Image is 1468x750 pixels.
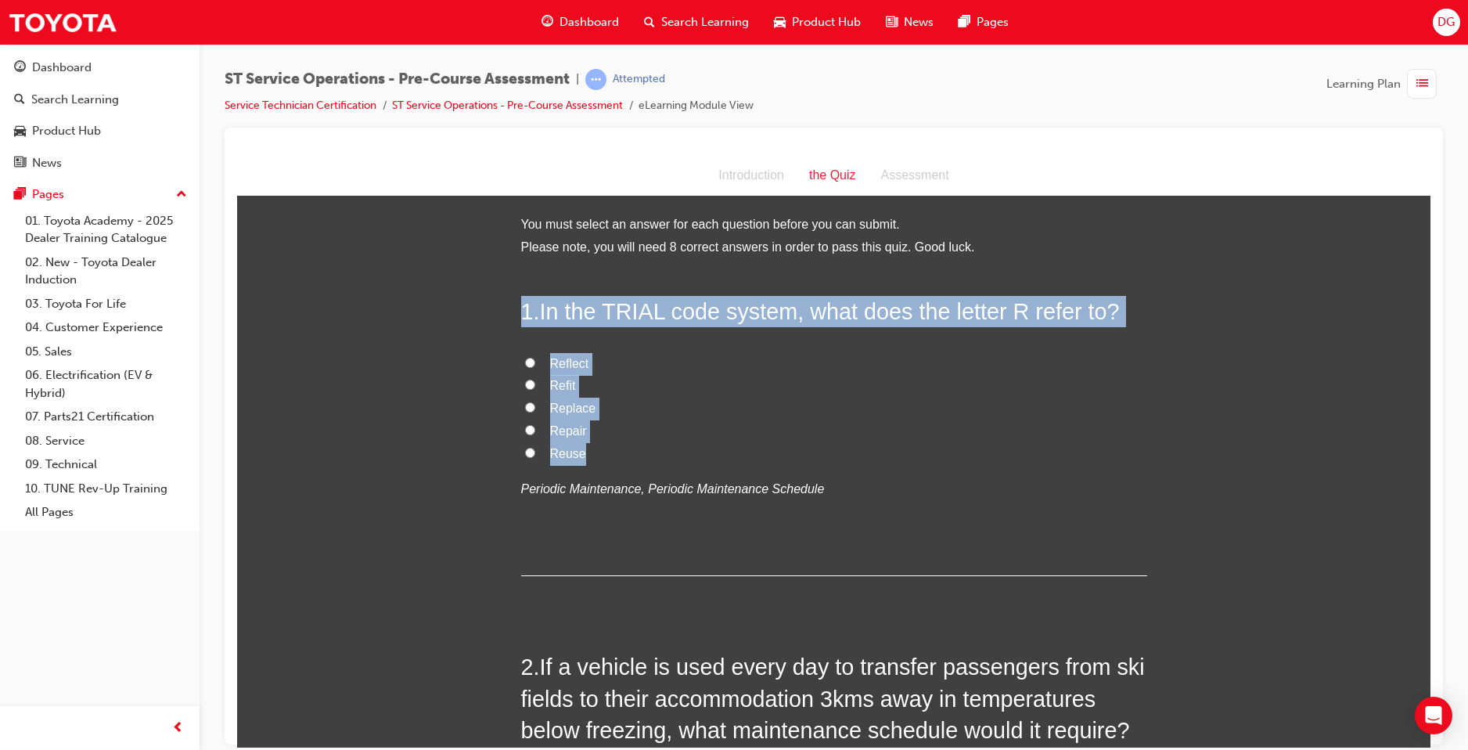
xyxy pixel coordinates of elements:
[1416,74,1428,94] span: list-icon
[977,13,1009,31] span: Pages
[904,13,934,31] span: News
[225,70,570,88] span: ST Service Operations - Pre-Course Assessment
[31,91,119,109] div: Search Learning
[1326,69,1443,99] button: Learning Plan
[313,269,350,282] span: Repair
[585,69,606,90] span: learningRecordVerb_ATTEMPT-icon
[6,180,193,209] button: Pages
[313,291,349,305] span: Reuse
[19,363,193,405] a: 06. Electrification (EV & Hybrid)
[19,251,193,292] a: 02. New - Toyota Dealer Induction
[19,429,193,453] a: 08. Service
[284,326,588,340] em: Periodic Maintenance, Periodic Maintenance Schedule
[303,143,883,168] span: In the TRIAL code system, what does the letter R refer to?
[792,13,861,31] span: Product Hub
[288,224,298,234] input: Refit
[1415,697,1452,734] div: Open Intercom Messenger
[14,188,26,202] span: pages-icon
[559,13,619,31] span: Dashboard
[6,53,193,82] a: Dashboard
[19,405,193,429] a: 07. Parts21 Certification
[284,496,910,590] h2: 2 .
[661,13,749,31] span: Search Learning
[542,13,553,32] span: guage-icon
[6,85,193,114] a: Search Learning
[14,93,25,107] span: search-icon
[288,292,298,302] input: Reuse
[19,316,193,340] a: 04. Customer Experience
[639,97,754,115] li: eLearning Module View
[8,5,117,40] img: Trak
[1437,13,1455,31] span: DG
[284,58,910,81] li: You must select an answer for each question before you can submit.
[313,223,339,236] span: Refit
[225,99,376,112] a: Service Technician Certification
[288,247,298,257] input: Replace
[19,292,193,316] a: 03. Toyota For Life
[19,340,193,364] a: 05. Sales
[176,185,187,205] span: up-icon
[631,6,761,38] a: search-iconSearch Learning
[14,61,26,75] span: guage-icon
[392,99,623,112] a: ST Service Operations - Pre-Course Assessment
[631,9,725,31] div: Assessment
[288,202,298,212] input: Reflect
[313,246,359,259] span: Replace
[774,13,786,32] span: car-icon
[886,13,898,32] span: news-icon
[873,6,946,38] a: news-iconNews
[959,13,970,32] span: pages-icon
[761,6,873,38] a: car-iconProduct Hub
[284,81,910,103] li: Please note, you will need 8 correct answers in order to pass this quiz. Good luck.
[19,500,193,525] a: All Pages
[19,477,193,501] a: 10. TUNE Rev-Up Training
[529,6,631,38] a: guage-iconDashboard
[14,124,26,139] span: car-icon
[644,13,655,32] span: search-icon
[284,499,908,587] span: If a vehicle is used every day to transfer passengers from ski fields to their accommodation 3kms...
[19,453,193,477] a: 09. Technical
[1433,9,1460,36] button: DG
[313,201,352,215] span: Reflect
[284,140,910,171] h2: 1 .
[6,50,193,180] button: DashboardSearch LearningProduct HubNews
[576,70,579,88] span: |
[32,186,64,204] div: Pages
[32,59,92,77] div: Dashboard
[32,154,62,172] div: News
[613,72,665,87] div: Attempted
[1326,75,1401,93] span: Learning Plan
[946,6,1021,38] a: pages-iconPages
[469,9,559,31] div: Introduction
[19,209,193,251] a: 01. Toyota Academy - 2025 Dealer Training Catalogue
[14,157,26,171] span: news-icon
[6,117,193,146] a: Product Hub
[172,719,184,738] span: prev-icon
[32,122,101,140] div: Product Hub
[6,149,193,178] a: News
[559,9,631,31] div: the Quiz
[288,269,298,279] input: Repair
